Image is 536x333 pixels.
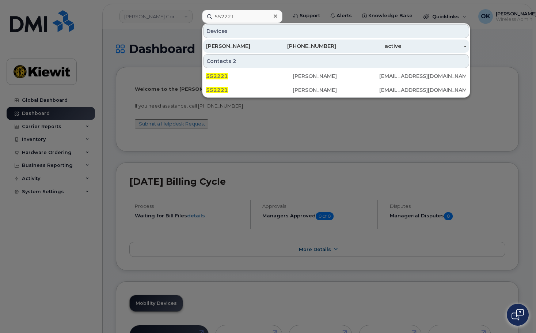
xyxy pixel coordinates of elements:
div: [EMAIL_ADDRESS][DOMAIN_NAME] [379,86,466,94]
span: 552221 [206,87,228,93]
a: [PERSON_NAME][PHONE_NUMBER]active- [203,40,469,53]
img: Open chat [512,309,524,321]
div: [EMAIL_ADDRESS][DOMAIN_NAME] [379,72,466,80]
div: [PHONE_NUMBER] [271,42,336,50]
a: 552221[PERSON_NAME][EMAIL_ADDRESS][DOMAIN_NAME] [203,83,469,97]
div: [PERSON_NAME] [293,86,379,94]
div: Contacts [203,54,469,68]
div: - [401,42,466,50]
div: [PERSON_NAME] [206,42,271,50]
span: 2 [233,57,236,65]
a: 552221[PERSON_NAME][EMAIL_ADDRESS][DOMAIN_NAME] [203,70,469,83]
div: [PERSON_NAME] [293,72,379,80]
div: Devices [203,24,469,38]
div: active [336,42,401,50]
span: 552221 [206,73,228,79]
